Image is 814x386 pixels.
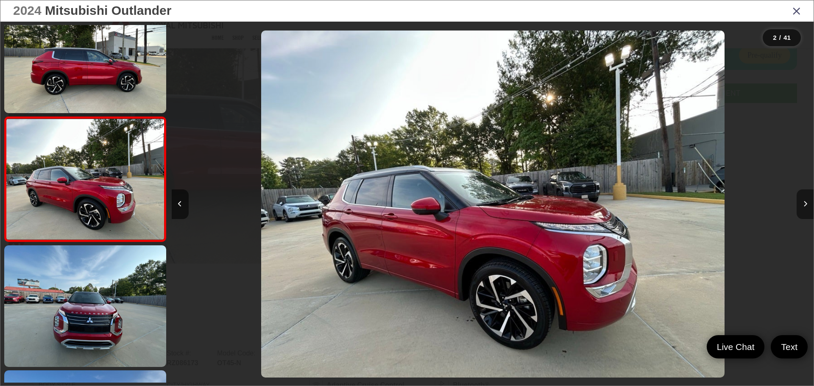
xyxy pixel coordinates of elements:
[3,244,167,368] img: 2024 Mitsubishi Outlander SEL
[771,335,808,358] a: Text
[773,34,776,41] span: 2
[13,3,42,17] span: 2024
[707,335,765,358] a: Live Chat
[172,31,814,378] div: 2024 Mitsubishi Outlander SEL 1
[777,341,802,353] span: Text
[797,189,814,219] button: Next image
[172,189,189,219] button: Previous image
[261,31,725,378] img: 2024 Mitsubishi Outlander SEL
[783,34,791,41] span: 41
[45,3,171,17] span: Mitsubishi Outlander
[778,35,782,41] span: /
[713,341,759,353] span: Live Chat
[5,119,165,239] img: 2024 Mitsubishi Outlander SEL
[792,5,801,16] i: Close gallery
